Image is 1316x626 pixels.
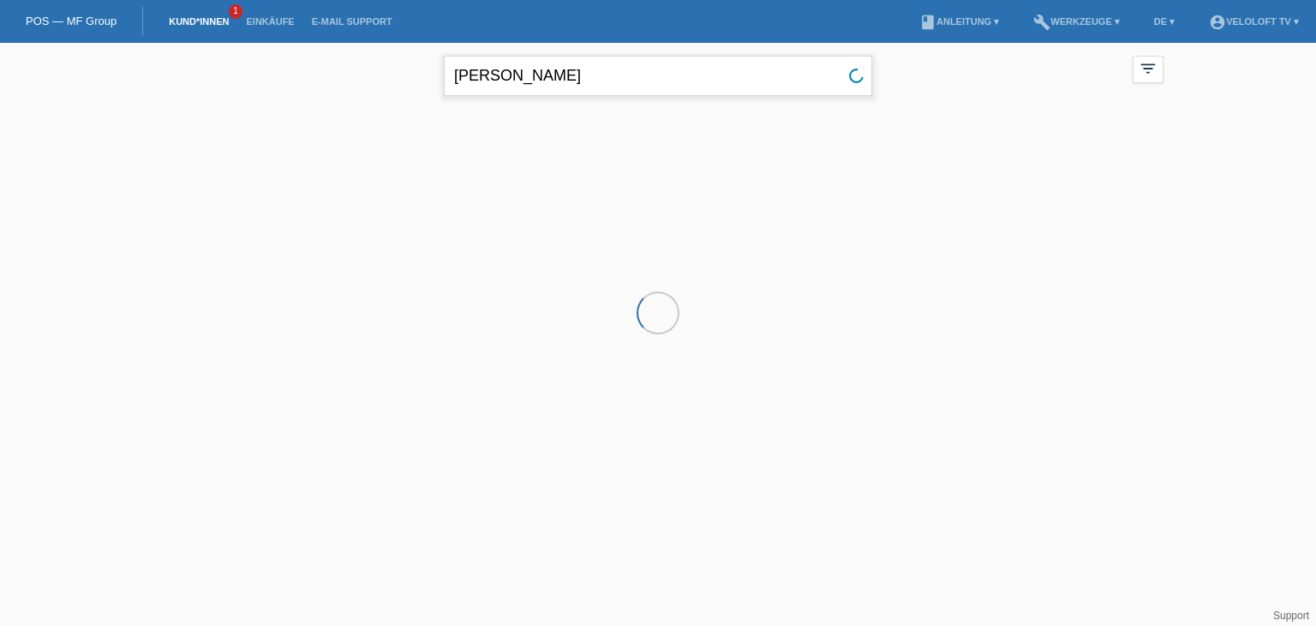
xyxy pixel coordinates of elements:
i: filter_list [1139,59,1157,78]
a: E-Mail Support [303,16,401,27]
a: account_circleVeloLoft TV ▾ [1200,16,1307,27]
span: 1 [229,4,242,19]
a: POS — MF Group [26,15,117,27]
i: account_circle [1209,14,1226,31]
img: loading_inline_small.gif [847,67,865,85]
a: Kund*innen [160,16,237,27]
input: Suche... [444,56,872,96]
a: Support [1273,610,1309,622]
i: build [1033,14,1050,31]
a: bookAnleitung ▾ [911,16,1008,27]
a: DE ▾ [1146,16,1183,27]
i: book [919,14,936,31]
a: buildWerkzeuge ▾ [1025,16,1128,27]
a: Einkäufe [237,16,302,27]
